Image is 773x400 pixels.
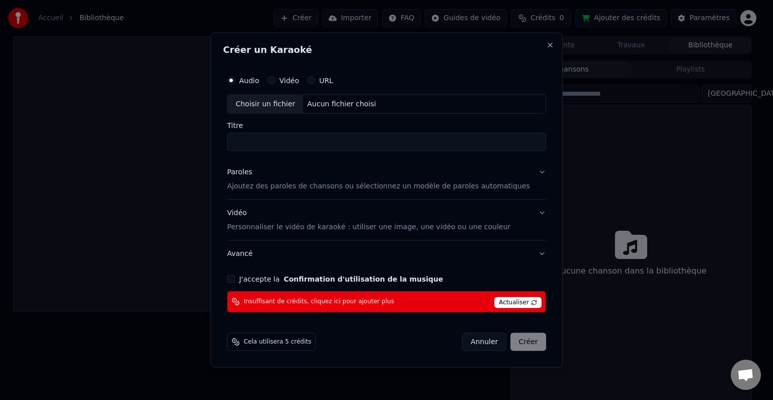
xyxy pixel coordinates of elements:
[279,77,299,84] label: Vidéo
[319,77,333,84] label: URL
[227,200,546,240] button: VidéoPersonnaliser le vidéo de karaoké : utiliser une image, une vidéo ou une couleur
[244,298,394,306] span: Insuffisant de crédits, cliquez ici pour ajouter plus
[462,332,506,351] button: Annuler
[227,122,546,129] label: Titre
[303,99,380,109] div: Aucun fichier choisi
[239,275,443,282] label: J'accepte la
[227,159,546,199] button: ParolesAjoutez des paroles de chansons ou sélectionnez un modèle de paroles automatiques
[227,181,530,191] p: Ajoutez des paroles de chansons ou sélectionnez un modèle de paroles automatiques
[494,297,542,308] span: Actualiser
[223,45,550,54] h2: Créer un Karaoké
[244,338,311,346] span: Cela utilisera 5 crédits
[227,222,510,232] p: Personnaliser le vidéo de karaoké : utiliser une image, une vidéo ou une couleur
[227,208,510,232] div: Vidéo
[227,240,546,266] button: Avancé
[284,275,443,282] button: J'accepte la
[227,167,252,177] div: Paroles
[227,95,303,113] div: Choisir un fichier
[239,77,259,84] label: Audio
